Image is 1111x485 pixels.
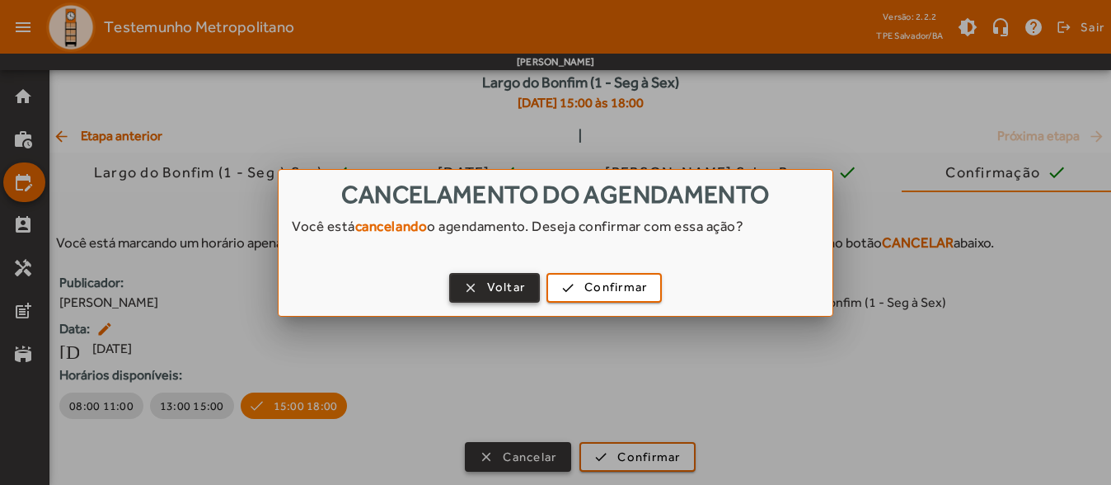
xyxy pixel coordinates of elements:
button: Voltar [449,273,541,303]
button: Confirmar [546,273,662,303]
div: Você está o agendamento. Deseja confirmar com essa ação? [279,216,832,252]
span: Voltar [487,278,526,297]
span: Cancelamento do agendamento [341,180,769,209]
span: Confirmar [584,278,647,297]
strong: cancelando [355,218,427,234]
